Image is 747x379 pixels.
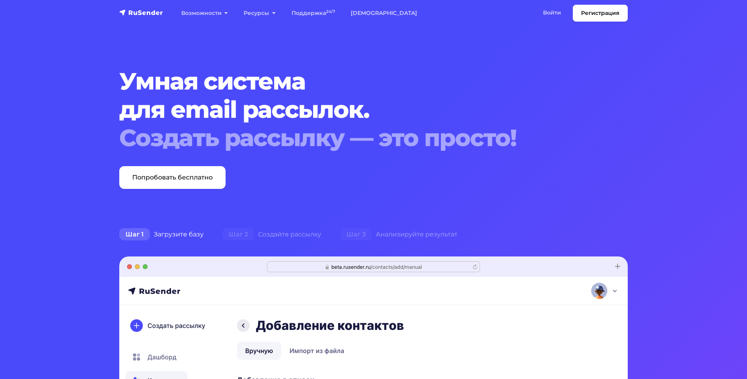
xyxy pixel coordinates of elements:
span: Шаг 3 [340,228,372,241]
span: Шаг 2 [222,228,254,241]
a: Ресурсы [236,5,283,21]
div: Создать рассылку — это просто! [119,124,585,152]
a: Поддержка24/7 [284,5,343,21]
div: Загрузите базу [110,227,213,242]
img: RuSender [119,9,163,16]
div: Создайте рассылку [213,227,331,242]
h1: Умная система для email рассылок. [119,67,585,152]
a: Регистрация [573,5,628,22]
a: Войти [535,5,569,21]
a: Возможности [173,5,236,21]
div: Анализируйте результат [331,227,467,242]
span: Шаг 1 [119,228,150,241]
a: Попробовать бесплатно [119,166,226,189]
a: [DEMOGRAPHIC_DATA] [343,5,425,21]
sup: 24/7 [326,9,335,14]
